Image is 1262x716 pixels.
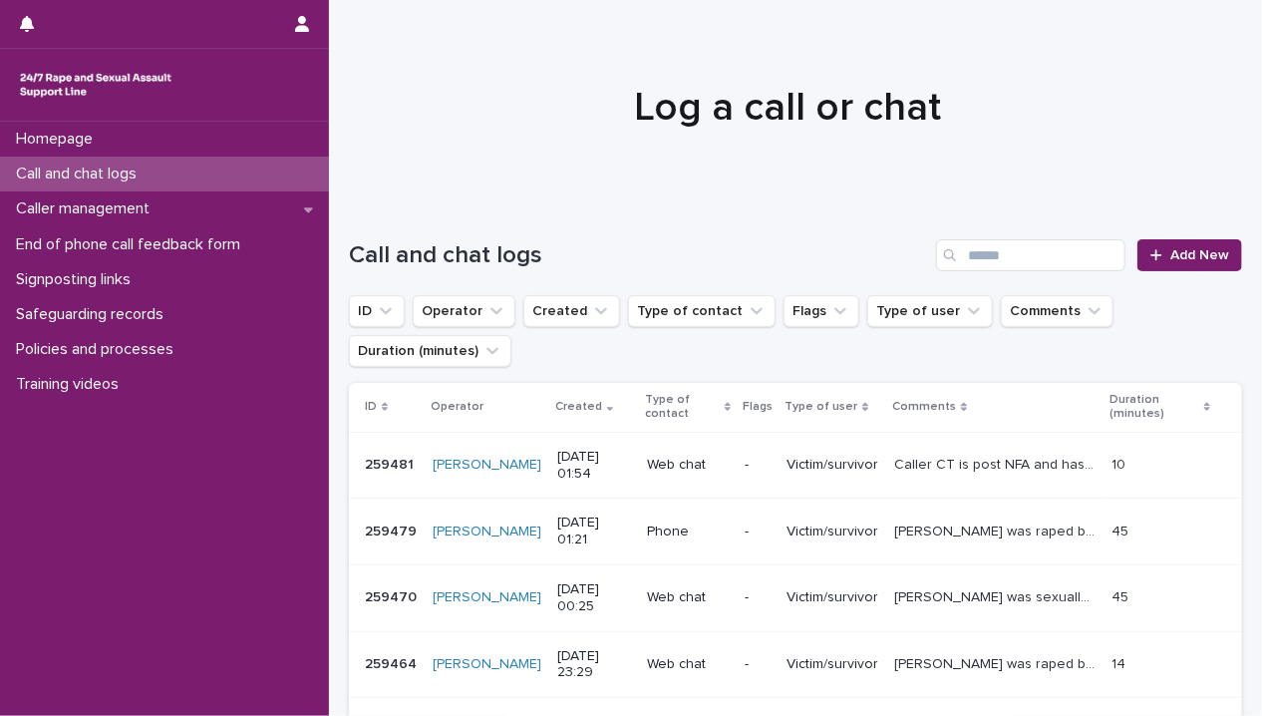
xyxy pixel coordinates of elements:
p: [DATE] 01:21 [557,515,631,548]
p: 45 [1111,585,1132,606]
h1: Call and chat logs [349,241,928,270]
p: - [745,589,771,606]
p: [DATE] 01:54 [557,449,631,483]
p: 14 [1111,652,1129,673]
tr: 259470259470 [PERSON_NAME] [DATE] 00:25Web chat-Victim/survivor[PERSON_NAME] was sexually abused ... [349,564,1242,631]
tr: 259479259479 [PERSON_NAME] [DATE] 01:21Phone-Victim/survivor[PERSON_NAME] was raped by his partne... [349,499,1242,565]
p: 45 [1111,520,1132,540]
button: Flags [784,295,859,327]
button: Operator [413,295,515,327]
p: Flags [743,396,773,418]
h1: Log a call or chat [349,84,1227,132]
p: Comments [892,396,956,418]
p: Call and chat logs [8,165,153,183]
p: Caller management [8,199,165,218]
a: [PERSON_NAME] [433,656,541,673]
p: Type of user [785,396,857,418]
p: Signposting links [8,270,147,289]
p: Phone [647,524,730,540]
p: Web chat [647,656,730,673]
p: 259479 [365,520,421,540]
img: rhQMoQhaT3yELyF149Cw [16,65,175,105]
p: - [745,656,771,673]
button: ID [349,295,405,327]
button: Type of user [867,295,993,327]
a: [PERSON_NAME] [433,524,541,540]
p: Victim/survivor [787,524,878,540]
p: Duration (minutes) [1109,389,1199,426]
input: Search [936,239,1125,271]
p: Safeguarding records [8,305,179,324]
p: Training videos [8,375,135,394]
button: Type of contact [628,295,776,327]
p: Web chat [647,457,730,474]
p: 259481 [365,453,418,474]
p: Victim/survivor [787,457,878,474]
button: Comments [1001,295,1113,327]
tr: 259464259464 [PERSON_NAME] [DATE] 23:29Web chat-Victim/survivor[PERSON_NAME] was raped by her par... [349,631,1242,698]
p: [DATE] 00:25 [557,581,631,615]
p: - [745,524,771,540]
p: Chatter Samuel was raped by his partner and coerced into having sex with him. [894,520,1099,540]
a: [PERSON_NAME] [433,457,541,474]
button: Created [523,295,620,327]
button: Duration (minutes) [349,335,511,367]
p: Caller CT is post NFA and has challenged some of the police investigation. Was struggling with ty... [894,453,1099,474]
p: Victim/survivor [787,656,878,673]
p: Homepage [8,130,109,149]
p: 259470 [365,585,421,606]
span: Add New [1170,248,1229,262]
p: Type of contact [645,389,720,426]
p: Policies and processes [8,340,189,359]
p: Operator [431,396,483,418]
tr: 259481259481 [PERSON_NAME] [DATE] 01:54Web chat-Victim/survivorCaller CT is post NFA and has chal... [349,432,1242,499]
p: ID [365,396,377,418]
p: Web chat [647,589,730,606]
a: [PERSON_NAME] [433,589,541,606]
p: [DATE] 23:29 [557,648,631,682]
p: Created [555,396,602,418]
p: Victim/survivor [787,589,878,606]
p: - [745,457,771,474]
p: 10 [1111,453,1129,474]
p: Chatter Racheal was sexually abused and coerced by her partner. He had manipulated her into belie... [894,585,1099,606]
p: End of phone call feedback form [8,235,256,254]
p: 259464 [365,652,421,673]
p: Chatter Lisa was raped by her partner and she wanted to clarify if what happened was rape [894,652,1099,673]
a: Add New [1137,239,1242,271]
